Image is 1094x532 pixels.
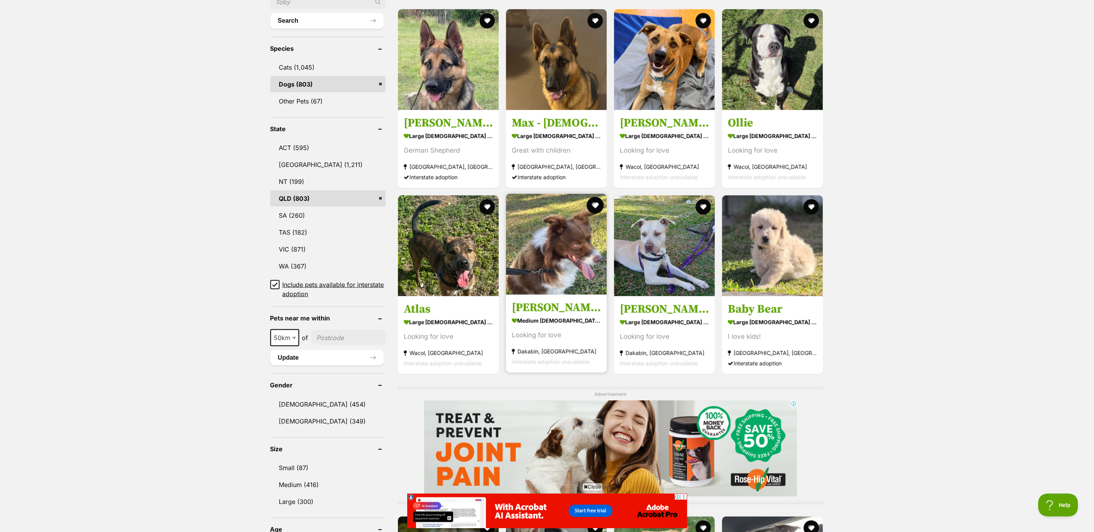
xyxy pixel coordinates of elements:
[404,130,493,142] strong: large [DEMOGRAPHIC_DATA] Dog
[614,195,715,296] img: Kaber - Labrador Retriever x American Staffordshire Bull Terrier Dog
[728,358,817,369] div: Interstate adoption
[696,13,711,28] button: favourite
[722,195,823,296] img: Baby Bear - Maremma Sheepdog x Golden Retriever Dog
[270,76,386,92] a: Dogs (803)
[620,360,698,367] span: Interstate adoption unavailable
[620,332,709,342] div: Looking for love
[404,360,482,367] span: Interstate adoption unavailable
[512,116,601,130] h3: Max - [DEMOGRAPHIC_DATA]
[506,9,607,110] img: Max - 2yr old - German Shepherd Dog
[398,9,499,110] img: Flynn - German Shepherd Dog
[614,296,715,374] a: [PERSON_NAME] large [DEMOGRAPHIC_DATA] Dog Looking for love Dakabin, [GEOGRAPHIC_DATA] Interstate...
[512,172,601,182] div: Interstate adoption
[722,9,823,110] img: Ollie - Kelpie x American Staffordshire Bull Terrier Dog
[270,173,386,190] a: NT (199)
[270,140,386,156] a: ACT (595)
[512,315,601,326] strong: medium [DEMOGRAPHIC_DATA] Dog
[270,396,386,412] a: [DEMOGRAPHIC_DATA] (454)
[270,241,386,257] a: VIC (871)
[407,494,687,528] iframe: Advertisement
[512,130,601,142] strong: large [DEMOGRAPHIC_DATA] Dog
[404,302,493,317] h3: Atlas
[270,315,386,322] header: Pets near me within
[728,302,817,317] h3: Baby Bear
[728,348,817,358] strong: [GEOGRAPHIC_DATA], [GEOGRAPHIC_DATA]
[283,280,386,299] span: Include pets available for interstate adoption
[728,145,817,156] div: Looking for love
[270,477,386,493] a: Medium (416)
[311,330,386,345] input: postcode
[270,93,386,109] a: Other Pets (67)
[270,13,384,28] button: Search
[270,207,386,223] a: SA (260)
[404,332,493,342] div: Looking for love
[512,300,601,315] h3: [PERSON_NAME]
[506,194,607,295] img: Marley - Border Collie Dog
[271,332,298,343] span: 50km
[614,110,715,188] a: [PERSON_NAME] large [DEMOGRAPHIC_DATA] Dog Looking for love Wacol, [GEOGRAPHIC_DATA] Interstate a...
[587,197,604,214] button: favourite
[404,162,493,172] strong: [GEOGRAPHIC_DATA], [GEOGRAPHIC_DATA]
[404,116,493,130] h3: [PERSON_NAME]
[398,110,499,188] a: [PERSON_NAME] large [DEMOGRAPHIC_DATA] Dog German Shepherd [GEOGRAPHIC_DATA], [GEOGRAPHIC_DATA] I...
[480,13,495,28] button: favourite
[397,387,824,505] div: Advertisement
[398,195,499,296] img: Atlas - American Staffordshire Bull Terrier Dog
[270,59,386,75] a: Cats (1,045)
[270,329,299,346] span: 50km
[728,332,817,342] div: I love kids!
[480,199,495,215] button: favourite
[270,460,386,476] a: Small (87)
[620,116,709,130] h3: [PERSON_NAME]
[302,333,308,342] span: of
[728,162,817,172] strong: Wacol, [GEOGRAPHIC_DATA]
[722,296,823,374] a: Baby Bear large [DEMOGRAPHIC_DATA] Dog I love kids! [GEOGRAPHIC_DATA], [GEOGRAPHIC_DATA] Intersta...
[620,162,709,172] strong: Wacol, [GEOGRAPHIC_DATA]
[270,350,384,365] button: Update
[506,110,607,188] a: Max - [DEMOGRAPHIC_DATA] large [DEMOGRAPHIC_DATA] Dog Great with children [GEOGRAPHIC_DATA], [GEO...
[620,130,709,142] strong: large [DEMOGRAPHIC_DATA] Dog
[728,130,817,142] strong: large [DEMOGRAPHIC_DATA] Dog
[620,317,709,328] strong: large [DEMOGRAPHIC_DATA] Dog
[620,302,709,317] h3: [PERSON_NAME]
[270,382,386,389] header: Gender
[512,346,601,357] strong: Dakabin, [GEOGRAPHIC_DATA]
[614,9,715,110] img: Seth - Kelpie x American Staffordshire Bull Terrier Dog
[588,13,603,28] button: favourite
[1038,494,1079,517] iframe: Help Scout Beacon - Open
[728,116,817,130] h3: Ollie
[804,13,819,28] button: favourite
[512,162,601,172] strong: [GEOGRAPHIC_DATA], [GEOGRAPHIC_DATA]
[398,296,499,374] a: Atlas large [DEMOGRAPHIC_DATA] Dog Looking for love Wacol, [GEOGRAPHIC_DATA] Interstate adoption ...
[270,157,386,173] a: [GEOGRAPHIC_DATA] (1,211)
[696,199,711,215] button: favourite
[512,359,590,365] span: Interstate adoption unavailable
[512,330,601,340] div: Looking for love
[270,45,386,52] header: Species
[404,172,493,182] div: Interstate adoption
[424,400,797,497] iframe: Advertisement
[404,348,493,358] strong: Wacol, [GEOGRAPHIC_DATA]
[270,258,386,274] a: WA (367)
[804,199,819,215] button: favourite
[404,145,493,156] div: German Shepherd
[506,295,607,373] a: [PERSON_NAME] medium [DEMOGRAPHIC_DATA] Dog Looking for love Dakabin, [GEOGRAPHIC_DATA] Interstat...
[620,145,709,156] div: Looking for love
[582,483,603,490] span: Close
[620,348,709,358] strong: Dakabin, [GEOGRAPHIC_DATA]
[270,280,386,299] a: Include pets available for interstate adoption
[728,174,806,180] span: Interstate adoption unavailable
[404,317,493,328] strong: large [DEMOGRAPHIC_DATA] Dog
[270,125,386,132] header: State
[728,317,817,328] strong: large [DEMOGRAPHIC_DATA] Dog
[620,174,698,180] span: Interstate adoption unavailable
[270,224,386,240] a: TAS (182)
[270,190,386,207] a: QLD (803)
[512,145,601,156] div: Great with children
[270,413,386,429] a: [DEMOGRAPHIC_DATA] (349)
[722,110,823,188] a: Ollie large [DEMOGRAPHIC_DATA] Dog Looking for love Wacol, [GEOGRAPHIC_DATA] Interstate adoption ...
[270,494,386,510] a: Large (300)
[270,445,386,452] header: Size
